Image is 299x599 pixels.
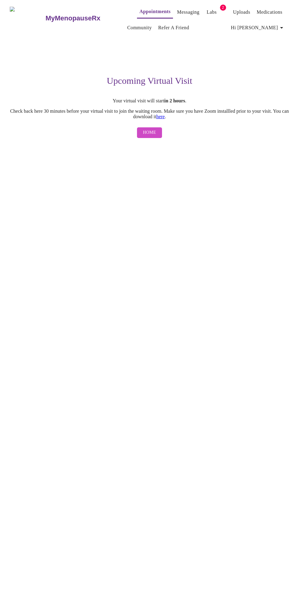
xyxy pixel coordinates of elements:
[257,8,282,16] a: Medications
[231,6,253,18] button: Uploads
[233,8,250,16] a: Uploads
[139,7,171,16] a: Appointments
[143,129,156,136] span: Home
[175,6,202,18] button: Messaging
[158,23,189,32] a: Refer a Friend
[164,98,185,103] strong: in 2 hours
[156,114,165,119] a: here
[231,23,285,32] span: Hi [PERSON_NAME]
[10,98,289,104] p: Your virtual visit will start .
[156,22,192,34] button: Refer a Friend
[10,108,289,119] p: Check back here 30 minutes before your virtual visit to join the waiting room. Make sure you have...
[220,5,226,11] span: 2
[10,7,45,30] img: MyMenopauseRx Logo
[137,127,162,138] button: Home
[10,76,289,86] h3: Upcoming Virtual Visit
[45,8,125,29] a: MyMenopauseRx
[254,6,285,18] button: Medications
[45,14,100,22] h3: MyMenopauseRx
[127,23,152,32] a: Community
[177,8,199,16] a: Messaging
[202,6,222,18] button: Labs
[135,124,164,141] a: Home
[207,8,217,16] a: Labs
[137,5,173,19] button: Appointments
[229,22,288,34] button: Hi [PERSON_NAME]
[125,22,154,34] button: Community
